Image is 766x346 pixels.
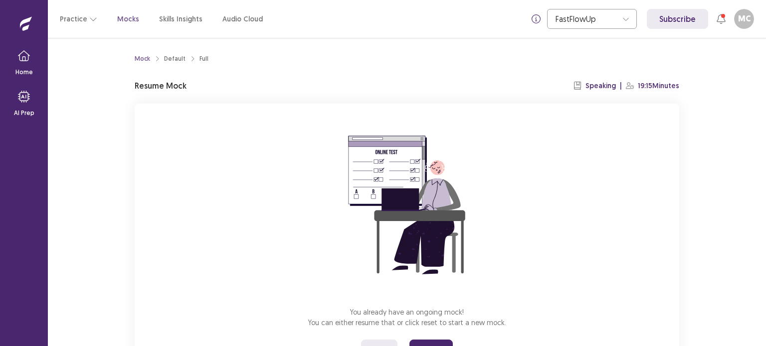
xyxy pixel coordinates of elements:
[308,307,506,328] p: You already have an ongoing mock! You can either resume that or click reset to start a new mock.
[60,10,97,28] button: Practice
[164,54,186,63] div: Default
[159,14,202,24] a: Skills Insights
[527,10,545,28] button: info
[222,14,263,24] a: Audio Cloud
[556,9,617,28] div: FastFlowUp
[135,54,150,63] a: Mock
[14,109,34,117] p: AI Prep
[647,9,708,29] a: Subscribe
[135,80,187,92] p: Resume Mock
[620,81,622,91] p: |
[135,54,208,63] nav: breadcrumb
[317,115,497,295] img: attend-mock
[638,81,679,91] p: 19:15 Minutes
[585,81,616,91] p: Speaking
[199,54,208,63] div: Full
[117,14,139,24] a: Mocks
[15,68,33,77] p: Home
[734,9,754,29] button: MC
